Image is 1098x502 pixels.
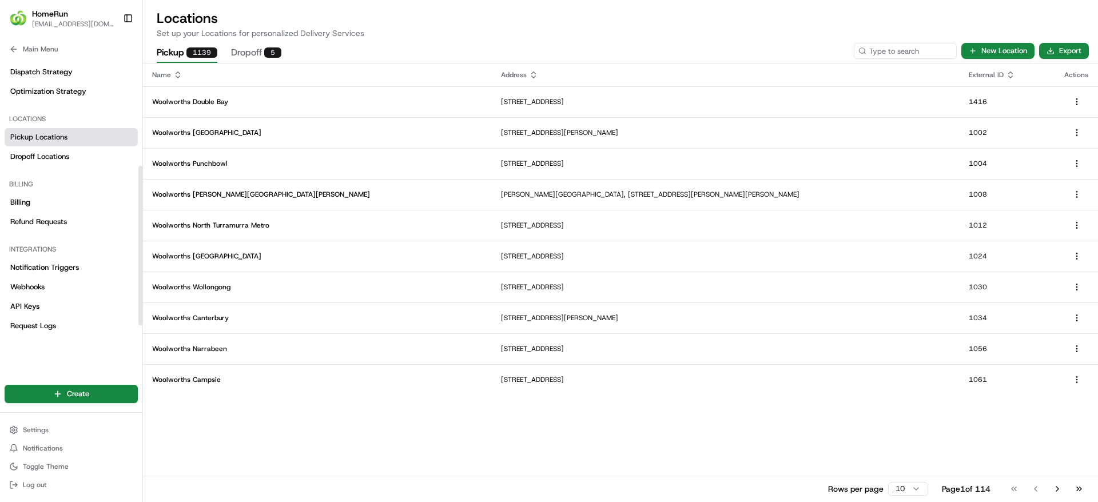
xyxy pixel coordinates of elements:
p: [STREET_ADDRESS] [501,344,950,353]
div: Past conversations [11,149,73,158]
p: Woolworths Narrabeen [152,344,483,353]
p: [STREET_ADDRESS] [501,282,950,292]
a: Refund Requests [5,213,138,231]
p: 1416 [969,97,1046,106]
span: Log out [23,480,46,489]
div: Integrations [5,240,138,258]
p: Welcome 👋 [11,46,208,64]
span: Pickup Locations [10,132,67,142]
p: Woolworths Canterbury [152,313,483,322]
span: Notifications [23,444,63,453]
button: Toggle Theme [5,459,138,475]
button: Dropoff [231,43,281,63]
a: Powered byPylon [81,283,138,292]
img: 1736555255976-a54dd68f-1ca7-489b-9aae-adbdc363a1c4 [11,109,32,130]
span: Notification Triggers [10,262,79,273]
input: Type to search [854,43,957,59]
p: 1002 [969,128,1046,137]
span: Pylon [114,284,138,292]
div: Start new chat [51,109,188,121]
span: API Documentation [108,256,184,267]
button: New Location [961,43,1035,59]
button: Start new chat [194,113,208,126]
img: Nash [11,11,34,34]
p: [STREET_ADDRESS] [501,375,950,384]
p: 1034 [969,313,1046,322]
p: 1030 [969,282,1046,292]
span: • [95,177,99,186]
span: Optimization Strategy [10,86,86,97]
span: [PERSON_NAME] [35,177,93,186]
a: Notification Triggers [5,258,138,277]
span: Billing [10,197,30,208]
h2: Locations [157,9,1084,27]
span: Dropoff Locations [10,152,69,162]
button: Main Menu [5,41,138,57]
span: Refund Requests [10,217,67,227]
button: [EMAIL_ADDRESS][DOMAIN_NAME] [32,19,114,29]
p: Woolworths Wollongong [152,282,483,292]
button: HomeRun [32,8,68,19]
p: [STREET_ADDRESS] [501,97,950,106]
div: Locations [5,110,138,128]
span: 11:02 AM [101,177,134,186]
a: Optimization Strategy [5,82,138,101]
a: 📗Knowledge Base [7,251,92,272]
div: Page 1 of 114 [942,483,990,495]
p: [STREET_ADDRESS][PERSON_NAME] [501,313,950,322]
p: Woolworths North Turramurra Metro [152,221,483,230]
div: Address [501,70,950,79]
div: Billing [5,175,138,193]
div: 1139 [186,47,217,58]
span: Knowledge Base [23,256,87,267]
p: 1024 [969,252,1046,261]
span: Dispatch Strategy [10,67,73,77]
span: Settings [23,425,49,435]
p: [PERSON_NAME][GEOGRAPHIC_DATA], [STREET_ADDRESS][PERSON_NAME][PERSON_NAME] [501,190,950,199]
p: Woolworths [PERSON_NAME][GEOGRAPHIC_DATA][PERSON_NAME] [152,190,483,199]
span: Create [67,389,89,399]
p: 1008 [969,190,1046,199]
span: • [95,208,99,217]
a: Request Logs [5,317,138,335]
div: Actions [1064,70,1089,79]
img: Jess Findlay [11,166,30,185]
a: 💻API Documentation [92,251,188,272]
p: Woolworths Campsie [152,375,483,384]
p: [STREET_ADDRESS][PERSON_NAME] [501,128,950,137]
p: Set up your Locations for personalized Delivery Services [157,27,1084,39]
div: Name [152,70,483,79]
p: 1056 [969,344,1046,353]
p: Woolworths Double Bay [152,97,483,106]
p: [STREET_ADDRESS] [501,159,950,168]
div: 💻 [97,257,106,266]
button: Log out [5,477,138,493]
img: 7892159028226_f864e1654b0a84b31a77_72.jpg [24,109,45,130]
span: Toggle Theme [23,462,69,471]
a: Pickup Locations [5,128,138,146]
p: Woolworths [GEOGRAPHIC_DATA] [152,252,483,261]
button: Settings [5,422,138,438]
button: HomeRunHomeRun[EMAIL_ADDRESS][DOMAIN_NAME] [5,5,118,32]
img: 1736555255976-a54dd68f-1ca7-489b-9aae-adbdc363a1c4 [23,209,32,218]
div: 5 [264,47,281,58]
button: Create [5,385,138,403]
span: [DATE] [101,208,125,217]
div: External ID [969,70,1046,79]
button: See all [177,146,208,160]
div: We're available if you need us! [51,121,157,130]
p: 1004 [969,159,1046,168]
a: Dispatch Strategy [5,63,138,81]
a: API Keys [5,297,138,316]
a: Webhooks [5,278,138,296]
span: Request Logs [10,321,56,331]
p: [STREET_ADDRESS] [501,252,950,261]
span: Webhooks [10,282,45,292]
p: 1061 [969,375,1046,384]
p: [STREET_ADDRESS] [501,221,950,230]
input: Clear [30,74,189,86]
div: 📗 [11,257,21,266]
button: Notifications [5,440,138,456]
